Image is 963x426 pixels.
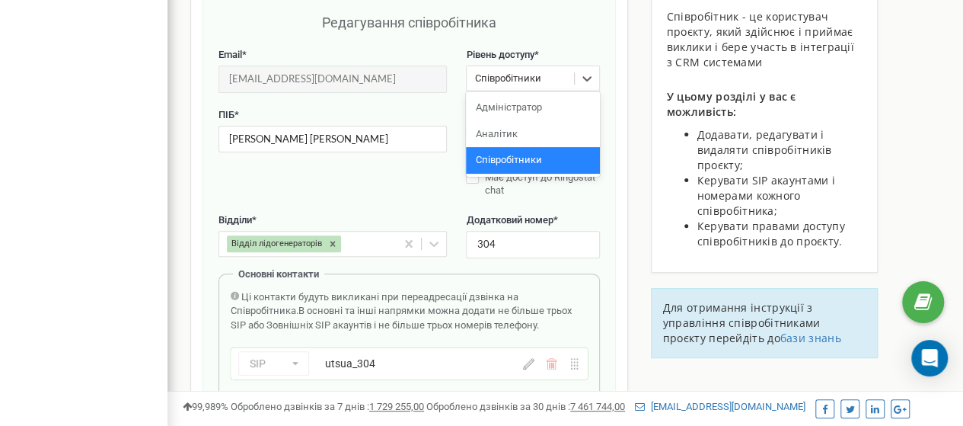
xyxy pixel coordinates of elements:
[227,235,324,252] div: Відділ лідогенераторів
[466,214,553,226] span: Додатковий номер
[697,173,835,218] span: Керувати SIP акаунтами і номерами кожного співробітника;
[667,89,796,119] span: У цьому розділі у вас є можливість:
[474,72,540,86] div: Співробітники
[369,401,424,412] u: 1 729 255,00
[322,14,496,30] span: Редагування співробітника
[466,147,599,174] div: Співробітники
[663,300,821,345] span: Для отримання інструкції з управління співробітниками проєкту перейдіть до
[218,126,447,152] input: Введіть ПІБ
[324,356,495,371] div: utsua_304
[911,340,948,376] div: Open Intercom Messenger
[780,331,841,345] a: бази знань
[697,219,845,248] span: Керувати правами доступу співробітників до проєкту.
[231,305,572,331] span: В основні та інші напрямки можна додати не більше трьох SIP або Зовнішніх SIP акаунтів і не більш...
[183,401,228,412] span: 99,989%
[218,66,447,92] input: Введіть Email
[218,109,234,120] span: ПІБ
[238,268,319,280] span: Основні контакти
[466,231,599,258] input: Вкажіть додатковий номер
[218,214,252,226] span: Відділи
[485,171,595,196] span: Має доступ до Ringostat chat
[218,49,242,60] span: Email
[231,401,424,412] span: Оброблено дзвінків за 7 днів :
[231,291,518,317] span: Ці контакти будуть викликані при переадресації дзвінка на Співробітника.
[466,94,599,121] div: Адміністратор
[635,401,805,412] a: [EMAIL_ADDRESS][DOMAIN_NAME]
[466,49,534,60] span: Рівень доступу
[426,401,625,412] span: Оброблено дзвінків за 30 днів :
[231,348,588,380] div: SIPutsua_304
[667,9,854,69] span: Співробітник - це користувач проєкту, який здійснює і приймає виклики і бере участь в інтеграції ...
[466,121,599,148] div: Аналітик
[570,401,625,412] u: 7 461 744,00
[697,127,832,172] span: Додавати, редагувати і видаляти співробітників проєкту;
